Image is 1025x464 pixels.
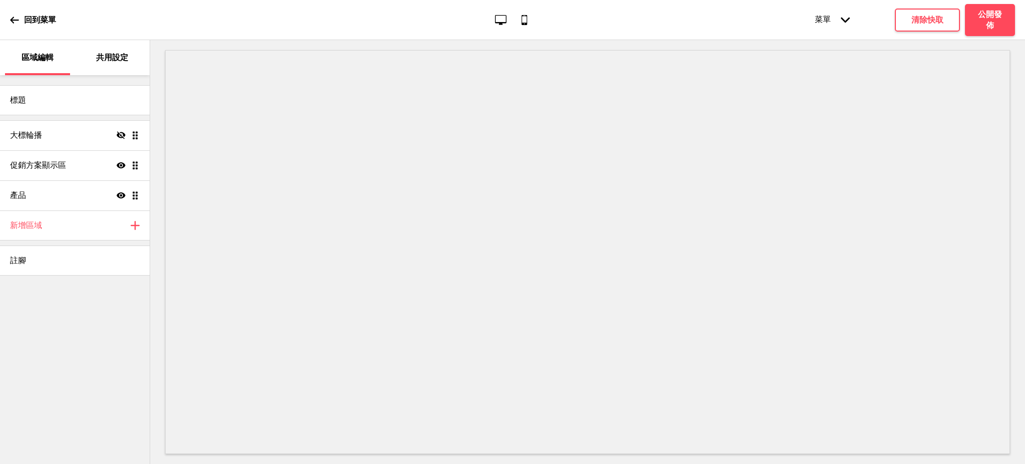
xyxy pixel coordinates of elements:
button: 公開發佈 [965,4,1015,36]
p: 回到菜單 [24,15,56,26]
h4: 促銷方案顯示區 [10,160,66,171]
h4: 標題 [10,95,26,106]
a: 回到菜單 [10,7,56,34]
h4: 公開發佈 [975,9,1005,31]
h4: 註腳 [10,255,26,266]
div: 菜單 [805,5,860,35]
h4: 清除快取 [911,15,943,26]
p: 區域編輯 [22,52,54,63]
h4: 大標輪播 [10,130,42,141]
h4: 產品 [10,190,26,201]
button: 清除快取 [895,9,960,32]
p: 共用設定 [96,52,128,63]
h4: 新增區域 [10,220,42,231]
